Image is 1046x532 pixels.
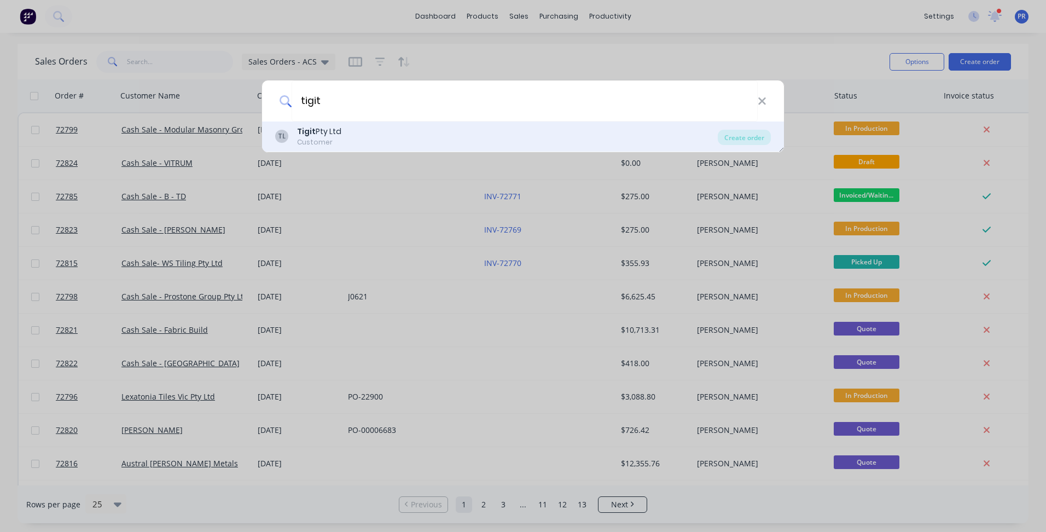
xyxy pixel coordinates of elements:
div: Create order [718,130,771,145]
div: TL [275,130,288,143]
input: Enter a customer name to create a new order... [292,80,758,122]
b: Tigit [297,126,316,137]
div: Customer [297,137,341,147]
div: Pty Ltd [297,126,341,137]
